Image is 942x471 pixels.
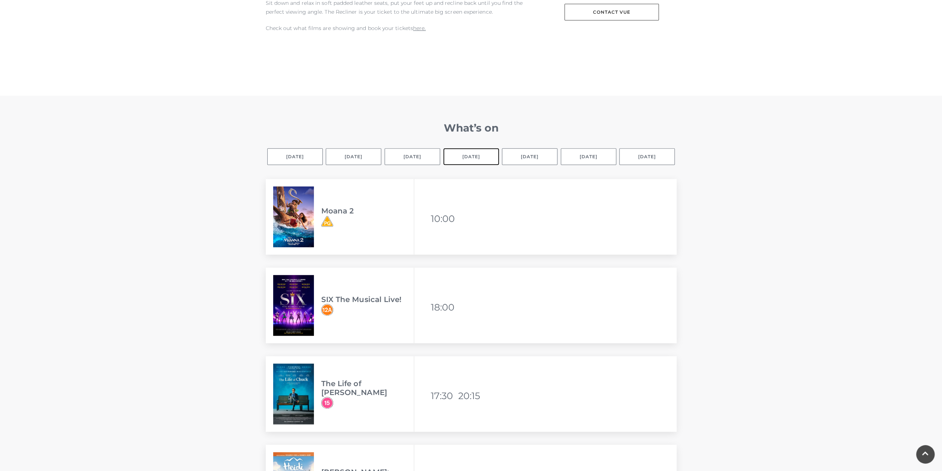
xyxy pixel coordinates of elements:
[321,206,414,215] h3: Moana 2
[431,387,457,405] li: 17:30
[385,148,440,165] button: [DATE]
[321,295,414,304] h3: SIX The Musical Live!
[431,210,457,228] li: 10:00
[458,387,484,405] li: 20:15
[321,379,414,397] h3: The Life of [PERSON_NAME]
[564,4,659,20] a: Contact Vue
[266,122,677,134] h2: What’s on
[619,148,675,165] button: [DATE]
[413,25,426,31] a: here.
[326,148,381,165] button: [DATE]
[502,148,557,165] button: [DATE]
[266,24,536,33] p: Check out what films are showing and book your tickets
[431,298,457,316] li: 18:00
[561,148,616,165] button: [DATE]
[267,148,323,165] button: [DATE]
[443,148,499,165] button: [DATE]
